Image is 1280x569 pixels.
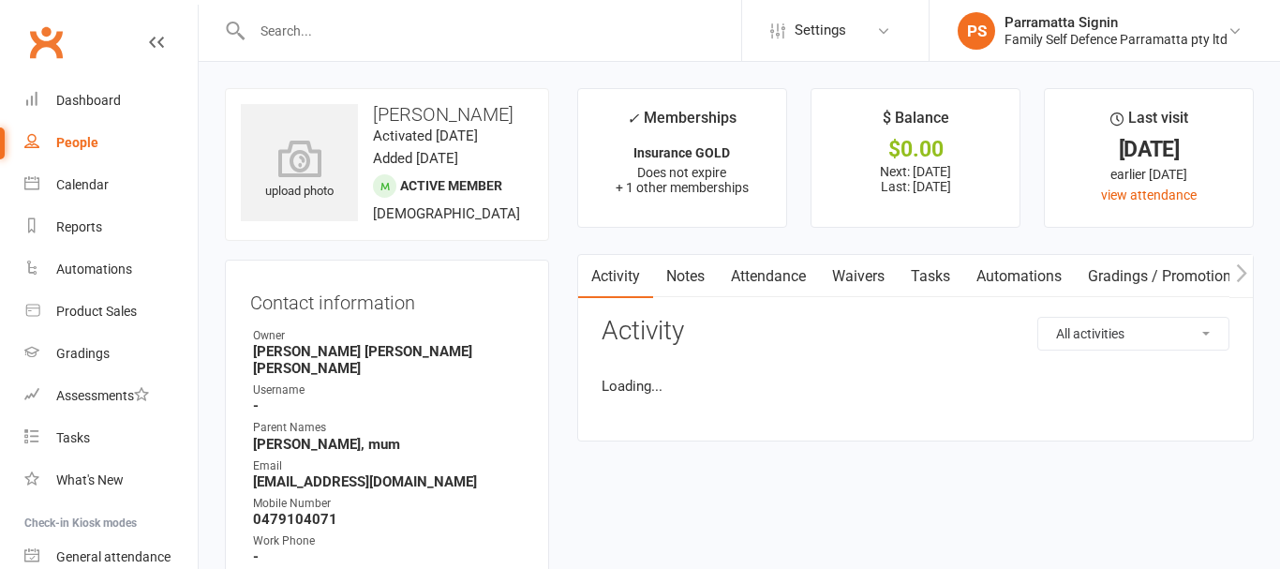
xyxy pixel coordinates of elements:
h3: Contact information [250,285,524,313]
a: Gradings / Promotions [1075,255,1252,298]
a: Automations [24,248,198,291]
div: Tasks [56,430,90,445]
time: Activated [DATE] [373,127,478,144]
div: Family Self Defence Parramatta pty ltd [1005,31,1228,48]
time: Added [DATE] [373,150,458,167]
div: Calendar [56,177,109,192]
span: Does not expire [637,165,726,180]
div: Automations [56,262,132,277]
strong: [PERSON_NAME] [PERSON_NAME] [PERSON_NAME] [253,343,524,377]
div: Work Phone [253,532,524,550]
a: Dashboard [24,80,198,122]
strong: - [253,397,524,414]
div: Memberships [627,106,737,141]
div: Email [253,457,524,475]
li: Loading... [602,375,1229,397]
strong: [EMAIL_ADDRESS][DOMAIN_NAME] [253,473,524,490]
a: Waivers [819,255,898,298]
div: Product Sales [56,304,137,319]
span: [DEMOGRAPHIC_DATA] [373,205,520,222]
a: Tasks [24,417,198,459]
div: PS [958,12,995,50]
a: Activity [578,255,653,298]
div: Parramatta Signin [1005,14,1228,31]
span: Active member [400,178,502,193]
strong: 0479104071 [253,511,524,528]
span: + 1 other memberships [616,180,749,195]
input: Search... [246,18,741,44]
a: Attendance [718,255,819,298]
span: Settings [795,9,846,52]
div: Mobile Number [253,495,524,513]
div: Assessments [56,388,149,403]
a: Reports [24,206,198,248]
a: Product Sales [24,291,198,333]
a: What's New [24,459,198,502]
div: Dashboard [56,93,121,108]
div: What's New [56,472,124,487]
a: Clubworx [22,19,69,66]
a: Calendar [24,164,198,206]
strong: - [253,548,524,565]
strong: Insurance GOLD [633,145,730,160]
div: $ Balance [883,106,949,140]
div: Parent Names [253,419,524,437]
div: earlier [DATE] [1062,164,1236,185]
div: Last visit [1110,106,1188,140]
div: Reports [56,219,102,234]
div: [DATE] [1062,140,1236,159]
a: Gradings [24,333,198,375]
h3: [PERSON_NAME] [241,104,533,125]
a: People [24,122,198,164]
div: Owner [253,327,524,345]
a: Automations [963,255,1075,298]
div: People [56,135,98,150]
a: Assessments [24,375,198,417]
a: view attendance [1101,187,1197,202]
h3: Activity [602,317,1229,346]
a: Tasks [898,255,963,298]
p: Next: [DATE] Last: [DATE] [828,164,1003,194]
div: Gradings [56,346,110,361]
div: upload photo [241,140,358,202]
i: ✓ [627,110,639,127]
div: $0.00 [828,140,1003,159]
strong: [PERSON_NAME], mum [253,436,524,453]
a: Notes [653,255,718,298]
div: General attendance [56,549,171,564]
div: Username [253,382,524,399]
